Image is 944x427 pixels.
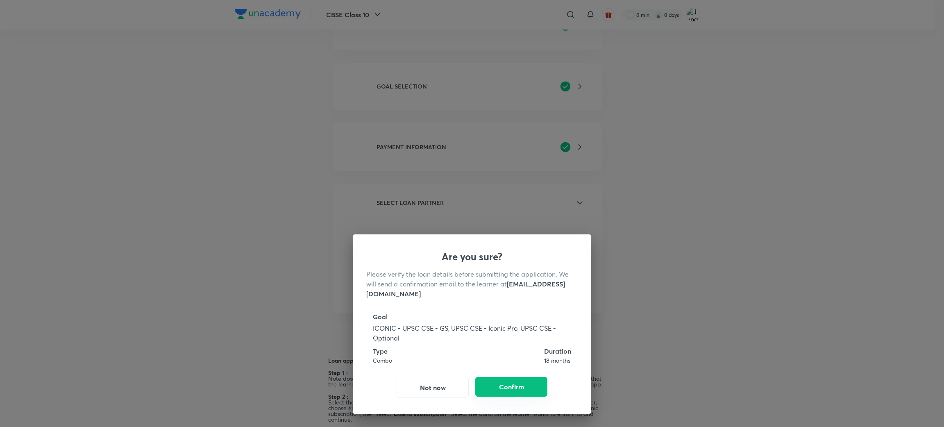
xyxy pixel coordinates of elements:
p: ICONIC - UPSC CSE - GS, UPSC CSE - Iconic Pro, UPSC CSE - Optional [373,323,571,343]
button: Not now [397,378,469,397]
h5: Type [373,346,392,356]
button: Confirm [475,377,547,397]
p: Combo [373,356,392,365]
h3: Are you sure? [366,251,578,263]
span: Please verify the loan details before submitting the application. We will send a confirmation ema... [366,270,569,298]
h5: Duration [544,346,571,356]
p: 18 months [544,356,571,365]
h5: Goal [373,312,571,322]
